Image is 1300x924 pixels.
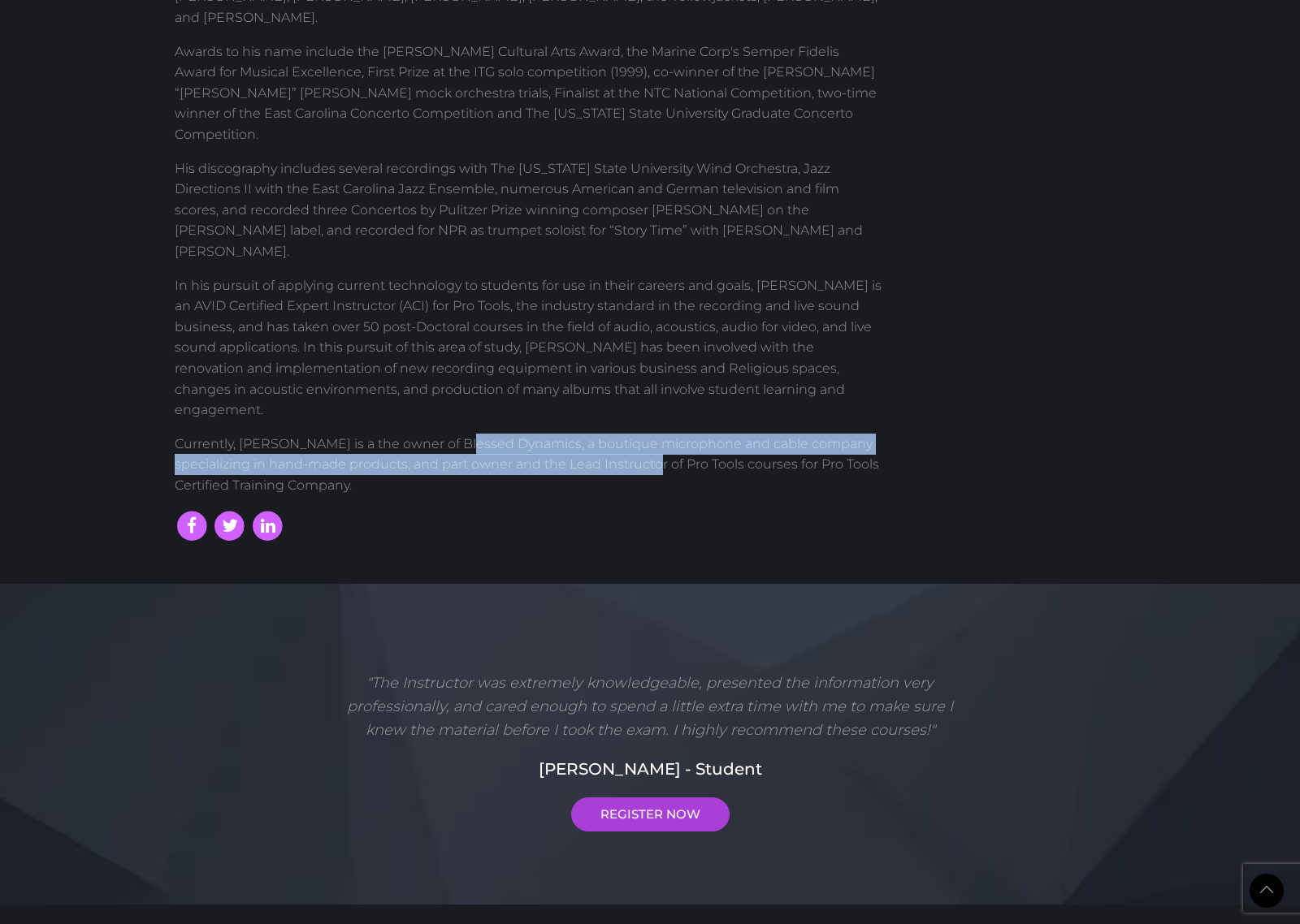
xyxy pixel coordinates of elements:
p: Currently, [PERSON_NAME] is a the owner of Blessed Dynamics, a boutique microphone and cable comp... [175,434,882,496]
a: REGISTER NOW [571,797,730,831]
p: His discography includes several recordings with The [US_STATE] State University Wind Orchestra, ... [175,158,882,262]
p: In his pursuit of applying current technology to students for use in their careers and goals, [PE... [175,275,882,421]
a: Back to Top [1250,874,1284,908]
h5: [PERSON_NAME] - Student [187,757,1113,781]
p: "The Instructor was extremely knowledgeable, presented the information very professionally, and c... [326,671,974,741]
p: Awards to his name include the [PERSON_NAME] Cultural Arts Award, the Marine Corp's Semper Fideli... [175,41,882,145]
